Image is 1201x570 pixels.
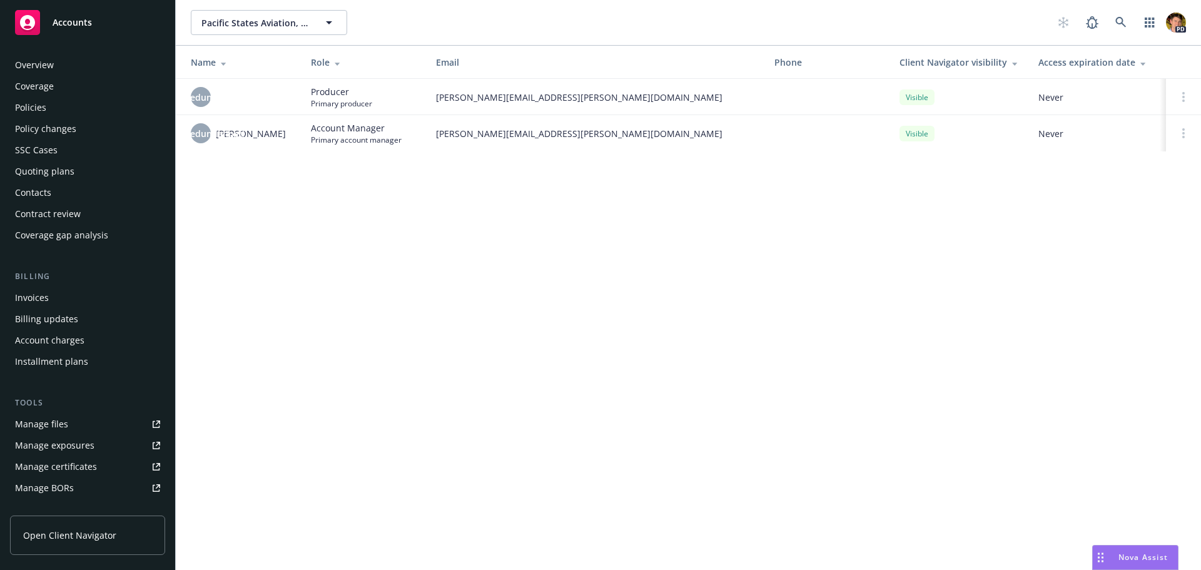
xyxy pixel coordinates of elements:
[10,140,165,160] a: SSC Cases
[157,127,245,140] span: undefinedundefined
[157,91,245,104] span: undefinedundefined
[15,435,94,455] div: Manage exposures
[191,56,291,69] div: Name
[10,330,165,350] a: Account charges
[899,89,935,105] div: Visible
[10,204,165,224] a: Contract review
[10,183,165,203] a: Contacts
[15,183,51,203] div: Contacts
[1038,91,1156,104] span: Never
[10,288,165,308] a: Invoices
[10,55,165,75] a: Overview
[436,56,754,69] div: Email
[311,85,372,98] span: Producer
[311,135,402,145] span: Primary account manager
[10,478,165,498] a: Manage BORs
[10,225,165,245] a: Coverage gap analysis
[216,127,286,140] span: [PERSON_NAME]
[1092,545,1178,570] button: Nova Assist
[899,56,1018,69] div: Client Navigator visibility
[1166,13,1186,33] img: photo
[10,397,165,409] div: Tools
[15,55,54,75] div: Overview
[23,529,116,542] span: Open Client Navigator
[899,126,935,141] div: Visible
[1038,56,1156,69] div: Access expiration date
[436,91,754,104] span: [PERSON_NAME][EMAIL_ADDRESS][PERSON_NAME][DOMAIN_NAME]
[1137,10,1162,35] a: Switch app
[1108,10,1133,35] a: Search
[15,76,54,96] div: Coverage
[1080,10,1105,35] a: Report a Bug
[15,330,84,350] div: Account charges
[311,56,416,69] div: Role
[10,414,165,434] a: Manage files
[311,121,402,135] span: Account Manager
[15,288,49,308] div: Invoices
[15,161,74,181] div: Quoting plans
[15,98,46,118] div: Policies
[15,140,58,160] div: SSC Cases
[15,457,97,477] div: Manage certificates
[10,435,165,455] a: Manage exposures
[10,352,165,372] a: Installment plans
[201,16,310,29] span: Pacific States Aviation, Inc. dba PSA
[10,119,165,139] a: Policy changes
[10,270,165,283] div: Billing
[15,204,81,224] div: Contract review
[191,10,347,35] button: Pacific States Aviation, Inc. dba PSA
[15,225,108,245] div: Coverage gap analysis
[15,352,88,372] div: Installment plans
[15,414,68,434] div: Manage files
[10,161,165,181] a: Quoting plans
[15,119,76,139] div: Policy changes
[10,5,165,40] a: Accounts
[1118,552,1168,562] span: Nova Assist
[436,127,754,140] span: [PERSON_NAME][EMAIL_ADDRESS][PERSON_NAME][DOMAIN_NAME]
[10,309,165,329] a: Billing updates
[10,76,165,96] a: Coverage
[774,56,879,69] div: Phone
[15,478,74,498] div: Manage BORs
[10,98,165,118] a: Policies
[1093,546,1108,569] div: Drag to move
[10,499,165,519] a: Summary of insurance
[1051,10,1076,35] a: Start snowing
[53,18,92,28] span: Accounts
[15,309,78,329] div: Billing updates
[15,499,110,519] div: Summary of insurance
[1038,127,1156,140] span: Never
[311,98,372,109] span: Primary producer
[10,457,165,477] a: Manage certificates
